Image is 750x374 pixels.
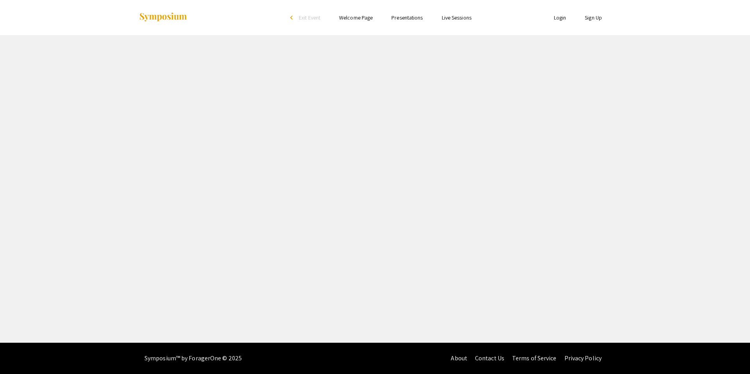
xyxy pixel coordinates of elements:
a: Welcome Page [339,14,373,21]
div: arrow_back_ios [290,15,295,20]
img: Symposium by ForagerOne [139,12,187,23]
a: Privacy Policy [564,354,602,362]
a: Terms of Service [512,354,557,362]
span: Exit Event [299,14,320,21]
a: About [451,354,467,362]
a: Sign Up [585,14,602,21]
a: Contact Us [475,354,504,362]
a: Live Sessions [442,14,471,21]
div: Symposium™ by ForagerOne © 2025 [145,343,242,374]
a: Presentations [391,14,423,21]
a: Login [554,14,566,21]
